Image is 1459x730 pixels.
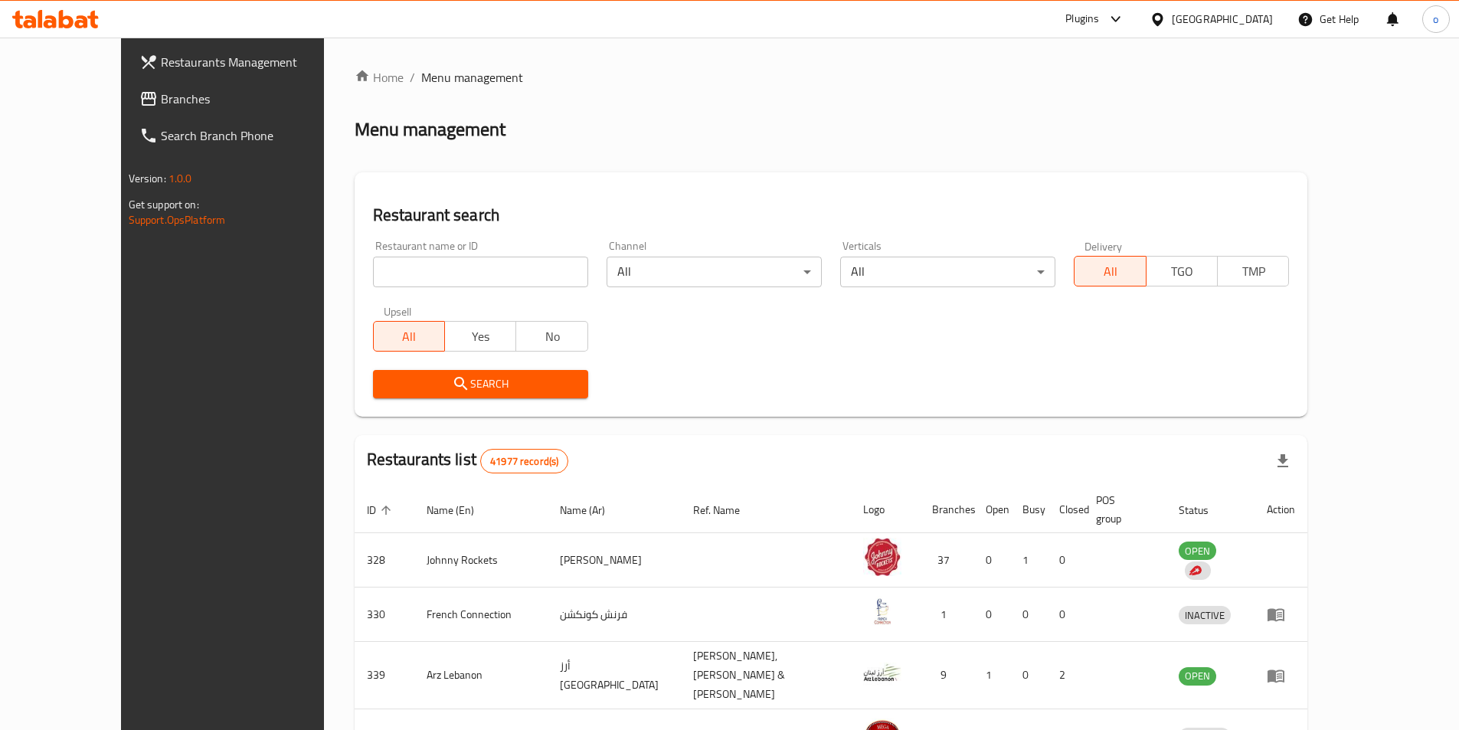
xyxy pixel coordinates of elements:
div: Indicates that the vendor menu management has been moved to DH Catalog service [1185,561,1211,580]
td: 330 [355,588,414,642]
h2: Restaurants list [367,448,569,473]
a: Support.OpsPlatform [129,210,226,230]
div: Plugins [1065,10,1099,28]
a: Home [355,68,404,87]
td: 0 [1047,588,1084,642]
td: 0 [1047,533,1084,588]
th: Open [973,486,1010,533]
span: No [522,326,581,348]
td: [PERSON_NAME],[PERSON_NAME] & [PERSON_NAME] [681,642,851,709]
button: TGO [1146,256,1218,286]
button: All [373,321,445,352]
span: POS group [1096,491,1148,528]
div: Export file [1264,443,1301,480]
nav: breadcrumb [355,68,1308,87]
th: Busy [1010,486,1047,533]
button: TMP [1217,256,1289,286]
span: Search [385,375,576,394]
td: French Connection [414,588,548,642]
td: Arz Lebanon [414,642,548,709]
td: 328 [355,533,414,588]
div: All [607,257,822,287]
span: TGO [1153,260,1212,283]
img: Johnny Rockets [863,538,901,576]
td: 9 [920,642,973,709]
button: Yes [444,321,516,352]
img: French Connection [863,592,901,630]
span: Name (En) [427,501,494,519]
div: Menu [1267,605,1295,624]
td: 0 [973,588,1010,642]
span: o [1433,11,1438,28]
span: Branches [161,90,352,108]
button: No [515,321,587,352]
div: OPEN [1179,542,1216,560]
div: Total records count [480,449,568,473]
div: All [840,257,1055,287]
span: All [1081,260,1140,283]
td: 2 [1047,642,1084,709]
th: Branches [920,486,973,533]
h2: Restaurant search [373,204,1290,227]
span: INACTIVE [1179,607,1231,624]
span: TMP [1224,260,1283,283]
span: Name (Ar) [560,501,625,519]
span: Yes [451,326,510,348]
span: ID [367,501,396,519]
span: Ref. Name [693,501,760,519]
td: أرز [GEOGRAPHIC_DATA] [548,642,681,709]
th: Action [1255,486,1307,533]
span: Status [1179,501,1228,519]
span: Version: [129,169,166,188]
button: All [1074,256,1146,286]
span: Restaurants Management [161,53,352,71]
td: 1 [973,642,1010,709]
a: Branches [127,80,365,117]
div: [GEOGRAPHIC_DATA] [1172,11,1273,28]
span: Search Branch Phone [161,126,352,145]
span: All [380,326,439,348]
label: Delivery [1084,241,1123,251]
span: 41977 record(s) [481,454,568,469]
label: Upsell [384,306,412,316]
img: Arz Lebanon [863,653,901,692]
span: Menu management [421,68,523,87]
li: / [410,68,415,87]
td: 0 [973,533,1010,588]
td: 0 [1010,642,1047,709]
th: Closed [1047,486,1084,533]
span: OPEN [1179,667,1216,685]
td: 37 [920,533,973,588]
button: Search [373,370,588,398]
input: Search for restaurant name or ID.. [373,257,588,287]
th: Logo [851,486,920,533]
td: Johnny Rockets [414,533,548,588]
td: [PERSON_NAME] [548,533,681,588]
a: Search Branch Phone [127,117,365,154]
td: 339 [355,642,414,709]
td: فرنش كونكشن [548,588,681,642]
div: INACTIVE [1179,606,1231,624]
div: Menu [1267,666,1295,685]
span: OPEN [1179,542,1216,560]
span: Get support on: [129,195,199,214]
img: delivery hero logo [1188,564,1202,578]
td: 0 [1010,588,1047,642]
td: 1 [1010,533,1047,588]
a: Restaurants Management [127,44,365,80]
h2: Menu management [355,117,505,142]
span: 1.0.0 [168,169,192,188]
td: 1 [920,588,973,642]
